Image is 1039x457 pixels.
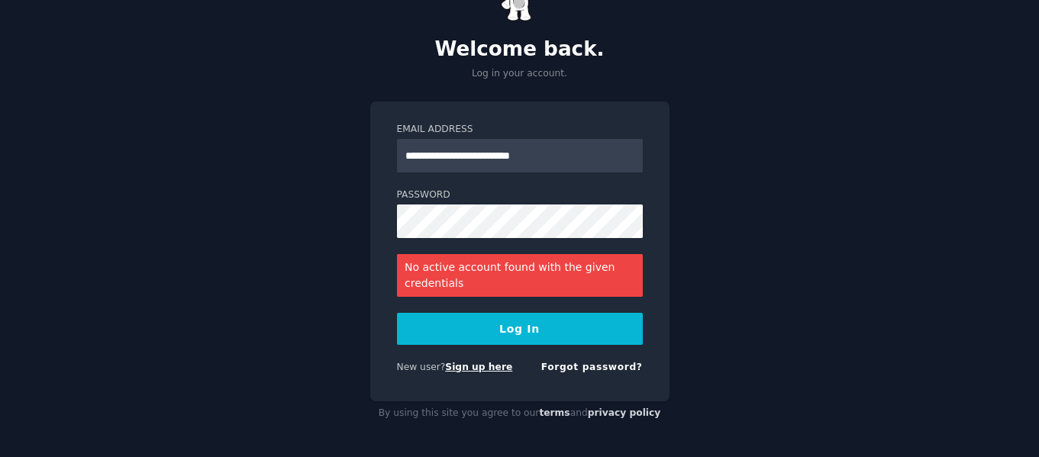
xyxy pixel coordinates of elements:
[397,123,643,137] label: Email Address
[588,407,661,418] a: privacy policy
[397,362,446,372] span: New user?
[370,67,670,81] p: Log in your account.
[397,313,643,345] button: Log In
[397,188,643,202] label: Password
[370,37,670,62] h2: Welcome back.
[370,401,670,426] div: By using this site you agree to our and
[539,407,570,418] a: terms
[397,254,643,297] div: No active account found with the given credentials
[541,362,643,372] a: Forgot password?
[445,362,512,372] a: Sign up here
